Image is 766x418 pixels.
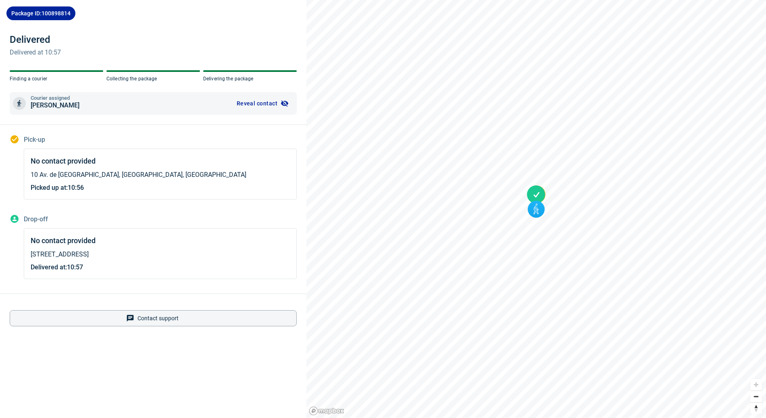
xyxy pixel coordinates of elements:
[750,379,762,391] button: Zoom in
[11,9,71,17] span: Package ID: 100898814
[237,101,277,106] span: Reveal contact
[106,75,200,82] p: Collecting the package
[31,263,65,271] span: Delivered at
[31,184,66,191] span: Picked up at
[31,263,290,272] span: :
[203,75,297,82] p: Delivering the package
[13,97,26,110] span: walk
[24,215,48,223] span: Drop-off
[31,250,290,259] span: [STREET_ADDRESS]
[67,263,83,271] span: 10:57
[24,136,45,143] span: Pick-up
[31,170,290,180] span: 10 Av. de [GEOGRAPHIC_DATA], [GEOGRAPHIC_DATA], [GEOGRAPHIC_DATA]
[10,48,61,57] p: Delivered at 10:57
[31,236,96,245] span: No contact provided
[31,95,79,101] span: Courier assigned
[10,33,61,46] div: Delivered
[31,157,96,165] span: No contact provided
[137,315,179,321] span: Contact support
[750,402,762,414] button: Reset bearing to north
[31,101,79,110] span: [PERSON_NAME]
[31,183,290,193] span: :
[526,184,547,234] img: svg+xml;base64,PHN2ZyB3aWR0aD0iNTIiIGhlaWdodD0iMTI0IiB2aWV3Qm94PSIwIDAgNTIgMTI0IiBmaWxsPSJub25lIi...
[10,75,103,82] p: Finding a courier
[68,184,84,191] span: 10:56
[750,391,762,402] button: Zoom out
[528,201,545,218] img: svg+xml;base64,PD94bWwgdmVyc2lvbj0iMS4wIiBlbmNvZGluZz0iVVRGLTgiIHN0YW5kYWxvbmU9Im5vIj8+Cjxzdmcgd2...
